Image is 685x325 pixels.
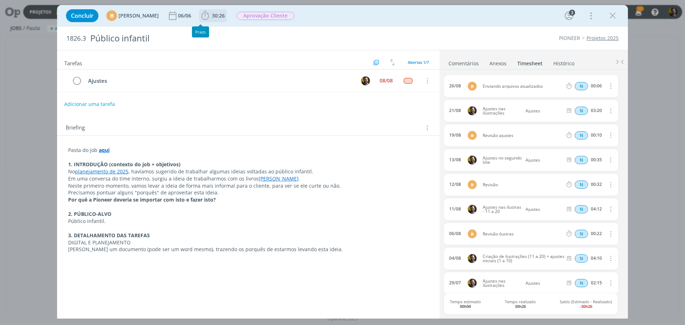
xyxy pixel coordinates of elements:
div: Horas normais [575,230,588,238]
div: Horas normais [575,156,588,164]
p: [PERSON_NAME] um documento (pode ser um word mesmo), trazendo os porquês de estarmos levando esta... [68,246,428,253]
p: Precisamos pontuar alguns "porquês" de aproveitar esta ideia. [68,189,428,196]
span: N [575,82,588,90]
div: 11/08 [449,207,461,212]
img: C [468,254,477,263]
button: M[PERSON_NAME] [106,10,159,21]
div: Horas normais [575,254,588,263]
div: M [468,229,477,238]
div: 21/08 [449,108,461,113]
span: [PERSON_NAME] [118,13,159,18]
span: Ajustes no segundo lote [480,156,523,164]
span: Ajustes [523,207,564,212]
div: Anexos [489,60,507,67]
span: N [575,230,588,238]
div: M [468,131,477,140]
span: N [575,279,588,287]
span: 1826.3 [66,35,86,42]
span: Tarefas [64,58,82,67]
a: Histórico [553,57,575,67]
div: Horas normais [575,205,588,213]
div: 00:32 [591,182,602,187]
span: Concluir [71,13,93,19]
span: Ajustes nas ilustras - 11 a 20 [480,205,523,214]
button: Adicionar uma tarefa [64,98,115,111]
img: arrow-down-up.svg [390,59,395,66]
strong: 3. DETALHAMENTO DAS TAREFAS [68,232,150,239]
div: Horas normais [575,107,588,115]
a: [PERSON_NAME] [259,175,299,182]
div: Horas normais [575,279,588,287]
span: N [575,181,588,189]
div: 04:12 [591,207,602,212]
div: 19/08 [449,133,461,138]
p: Em uma conversa do time interno, surgiu a ideia de trabalharmos com os livros . [68,175,428,182]
div: 00:22 [591,231,602,236]
span: Aprovação Cliente [237,12,294,20]
span: Tempo realizado [505,299,536,309]
span: Revisão [480,183,565,187]
strong: Por quê a Pioneer deveria se importar com isto e fazer isto? [68,196,216,203]
img: C [468,279,477,288]
b: 00h00 [460,304,471,309]
p: Público infantil. [68,218,428,225]
span: Abertas 1/7 [408,60,429,65]
p: DIGITAL E PLANEJAMENTO [68,239,428,246]
div: 3 [569,10,575,16]
div: 00:10 [591,133,602,138]
div: dialog [57,5,628,319]
span: Criação de ilustrações (11 a 20) + ajustes iniciais (1 a 10) [480,254,565,263]
img: C [468,106,477,115]
strong: 2. PÚBLICO-ALVO [68,210,111,217]
span: Tempo estimado [450,299,481,309]
div: 00:06 [591,83,602,88]
div: 04:10 [591,256,602,261]
div: M [468,180,477,189]
p: Pasta do job [68,147,428,154]
div: Horas normais [575,82,588,90]
span: Ajustes [523,109,564,113]
div: 00:35 [591,157,602,162]
span: N [575,205,588,213]
div: 08/08 [380,78,393,83]
button: Concluir [66,9,98,22]
div: 04/08 [449,256,461,261]
div: 02:15 [591,280,602,285]
span: Revisão ilustras [480,232,565,236]
span: Ajustes nas ilustrações [480,107,523,115]
div: M [468,82,477,91]
span: N [575,131,588,139]
div: 03:20 [591,108,602,113]
a: PIONEER [559,35,580,41]
span: N [575,156,588,164]
div: 13/08 [449,157,461,162]
img: C [468,205,477,214]
img: C [361,76,370,85]
b: -30h26 [580,304,592,309]
p: Neste primeiro momento, vamos levar a ideia de forma mais informal para o cliente, para ver se el... [68,182,428,189]
strong: 1. INTRODUÇÃO (contexto do job + objetivos) [68,161,181,168]
b: 30h26 [515,304,526,309]
div: Horas normais [575,181,588,189]
button: C [360,75,371,86]
span: Revisão ajustes [480,133,565,138]
div: Prazo [192,26,209,37]
button: 30:26 [199,10,227,21]
button: Aprovação Cliente [236,11,295,20]
a: Comentários [448,57,479,67]
a: aqui [99,147,110,153]
div: 12/08 [449,182,461,187]
a: Projetos 2025 [587,35,619,41]
span: Ajustes [523,158,564,162]
span: 30:26 [212,12,225,19]
span: Briefing [66,123,85,133]
button: 3 [563,10,575,21]
span: Ajustes nas ilustrações [480,279,523,288]
a: Timesheet [517,57,543,67]
span: N [575,254,588,263]
div: 06/06 [178,13,193,18]
p: No , havíamos sugerido de trabalhar algumas ideias voltadas ao público infantil. [68,168,428,175]
span: Ajustes [523,281,564,285]
span: Enviando arquivos atualizados [480,84,565,88]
